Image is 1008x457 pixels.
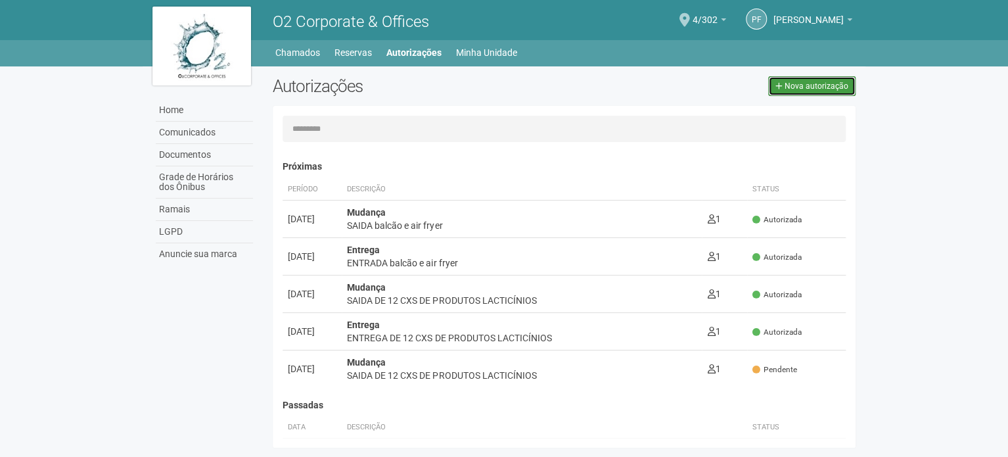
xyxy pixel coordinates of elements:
a: Comunicados [156,122,253,144]
th: Status [747,179,846,201]
a: Grade de Horários dos Ônibus [156,166,253,199]
strong: Entrega [347,245,380,255]
a: Documentos [156,144,253,166]
div: SAIDA DE 12 CXS DE PRODUTOS LACTICÍNIOS [347,369,697,382]
span: PRISCILLA FREITAS [773,2,844,25]
a: LGPD [156,221,253,243]
div: [DATE] [288,287,336,301]
h2: Autorizações [273,76,554,96]
div: [DATE] [288,212,336,226]
span: Autorizada [752,327,802,338]
span: O2 Corporate & Offices [273,12,429,31]
span: 4/302 [693,2,718,25]
th: Período [283,179,342,201]
div: SAIDA DE 12 CXS DE PRODUTOS LACTICÍNIOS [347,294,697,307]
a: Anuncie sua marca [156,243,253,265]
div: ENTREGA DE 12 CXS DE PRODUTOS LACTICÍNIOS [347,331,697,345]
a: Autorizações [386,43,442,62]
th: Descrição [342,179,702,201]
a: Chamados [275,43,320,62]
span: 1 [707,214,720,224]
span: 1 [707,364,720,374]
h4: Passadas [283,400,846,410]
span: 1 [707,326,720,337]
th: Data [283,417,342,439]
img: logo.jpg [152,7,251,85]
strong: Entrega [347,320,380,330]
div: [DATE] [288,325,336,338]
a: Nova autorização [768,76,856,96]
strong: Mudança [347,357,386,368]
strong: Mudança [347,282,386,293]
th: Descrição [342,417,747,439]
span: Pendente [752,364,797,375]
a: Reservas [334,43,372,62]
span: 1 [707,289,720,299]
a: Minha Unidade [456,43,517,62]
a: PF [746,9,767,30]
div: SAIDA balcão e air fryer [347,219,697,232]
span: Autorizada [752,289,802,301]
a: 4/302 [693,16,726,27]
th: Status [747,417,846,439]
a: Ramais [156,199,253,221]
span: 1 [707,251,720,262]
span: Autorizada [752,252,802,263]
h4: Próximas [283,162,846,172]
div: [DATE] [288,362,336,375]
div: [DATE] [288,250,336,263]
a: [PERSON_NAME] [773,16,852,27]
div: ENTRADA balcão e air fryer [347,256,697,270]
span: Autorizada [752,214,802,226]
span: Nova autorização [785,82,848,91]
a: Home [156,99,253,122]
strong: Mudança [347,207,386,218]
